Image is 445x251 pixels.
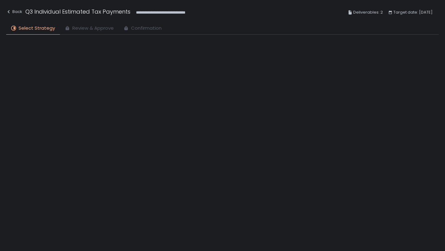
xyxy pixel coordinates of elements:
button: Back [6,7,22,18]
span: Target date: [DATE] [393,9,433,16]
h1: Q3 Individual Estimated Tax Payments [25,7,130,16]
span: Select Strategy [19,25,55,32]
div: Back [6,8,22,15]
span: Deliverables: 2 [353,9,383,16]
span: Confirmation [131,25,162,32]
span: Review & Approve [72,25,114,32]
